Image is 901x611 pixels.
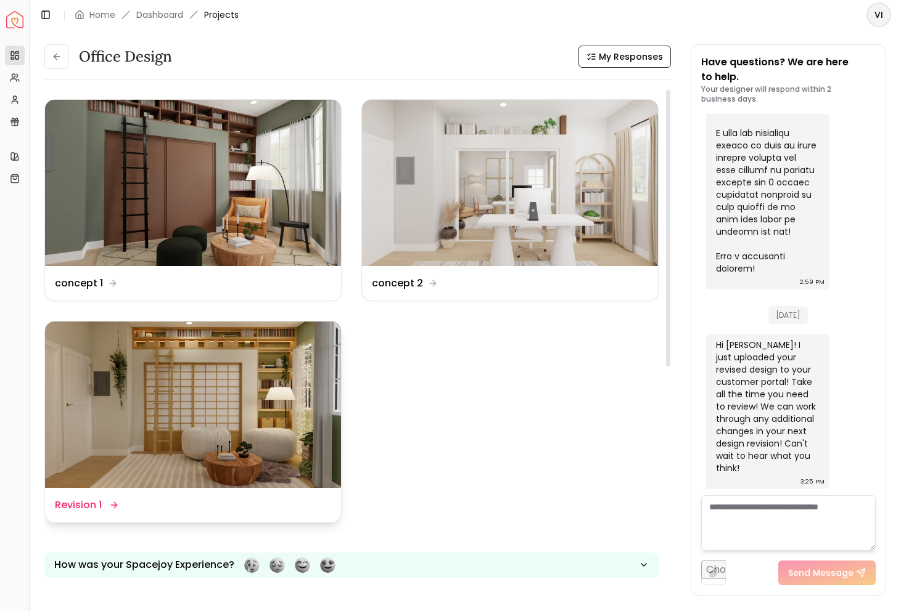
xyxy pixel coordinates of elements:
span: Projects [204,9,239,21]
a: Revision 1Revision 1 [44,321,342,523]
a: Home [89,9,115,21]
img: concept 2 [362,100,658,266]
div: Hi [PERSON_NAME]! I just uploaded your revised design to your customer portal! Take all the time ... [716,339,817,474]
a: concept 2concept 2 [361,99,659,301]
button: My Responses [578,46,671,68]
a: Spacejoy [6,11,23,28]
span: [DATE] [768,306,808,324]
p: Have questions? We are here to help. [701,55,876,84]
span: My Responses [599,51,663,63]
img: Revision 1 [45,322,341,488]
a: concept 1concept 1 [44,99,342,301]
dd: concept 2 [372,276,423,291]
button: How was your Spacejoy Experience?Feeling terribleFeeling badFeeling goodFeeling awesome [44,552,659,578]
span: VI [868,4,890,26]
button: VI [866,2,891,27]
h3: Office design [79,47,172,67]
p: How was your Spacejoy Experience? [54,557,234,572]
div: 2:59 PM [800,276,825,288]
dd: concept 1 [55,276,103,291]
a: Dashboard [136,9,183,21]
dd: Revision 1 [55,498,102,512]
p: Your designer will respond within 2 business days. [701,84,876,104]
nav: breadcrumb [75,9,239,21]
img: Spacejoy Logo [6,11,23,28]
img: concept 1 [45,100,341,266]
div: 3:25 PM [800,475,825,488]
